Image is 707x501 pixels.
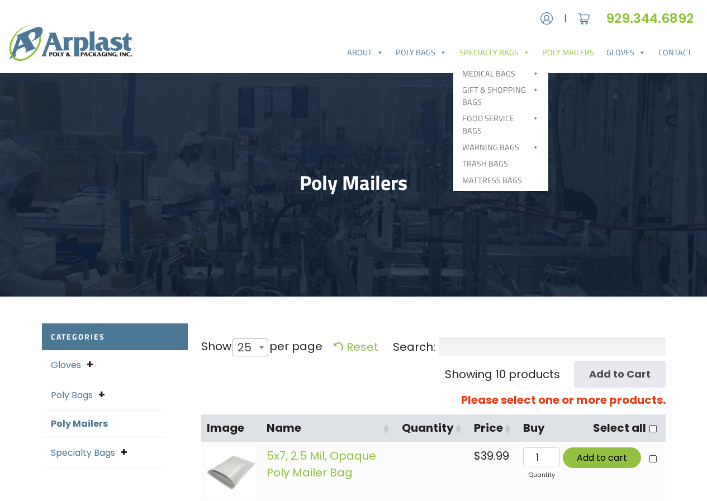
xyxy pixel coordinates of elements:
a: Poly Bags [51,389,93,402]
th: Price: activate to sort column ascending [468,414,518,443]
span: $ [474,448,481,464]
input: Add to Cart [574,361,666,388]
a: Poly Mailers [51,417,108,430]
a: Poly Bags [390,41,453,64]
label: Search: [393,338,666,356]
h1: Poly Mailers [42,170,666,194]
a: Gloves [600,41,652,64]
span: 25 [232,338,268,356]
th: Quantity: activate to sort column ascending [396,414,468,443]
h2: Categories [42,323,188,351]
a: Gloves [51,359,81,371]
div: Showing 10 products [445,366,560,383]
input: Search: [439,338,666,356]
a: 929.344.6892 [606,9,698,27]
a: Warning Bags [455,140,546,156]
label: Select all [593,420,646,436]
span: | [564,12,567,25]
a: Trash Bags [455,156,546,173]
button: Add to cart [563,447,641,468]
th: BuySelect all [518,414,665,443]
a: Gift & Shopping Bags [455,82,546,111]
p: Please select one or more products. [215,392,666,408]
th: Image [201,414,261,443]
input: Qty [523,447,559,466]
span: 25 [233,334,263,361]
img: logo [9,26,132,61]
bdi: 39.99 [474,448,509,464]
a: Food Service Bags [455,111,546,139]
a: Specialty Bags [453,41,536,64]
a: 5x7, 2.5 Mil, Opaque Poly Mailer Bag [267,448,376,480]
a: Contact [652,41,698,64]
a: Mattress Bags [455,173,546,189]
a: About [341,41,390,64]
a: Poly Mailers [536,41,600,64]
img: images [207,447,255,496]
label: Show per page [201,338,322,356]
a: Medical Bags [455,66,546,83]
th: Name: activate to sort column ascending [261,414,396,443]
a: Specialty Bags [51,446,115,459]
a: Reset [334,339,378,355]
